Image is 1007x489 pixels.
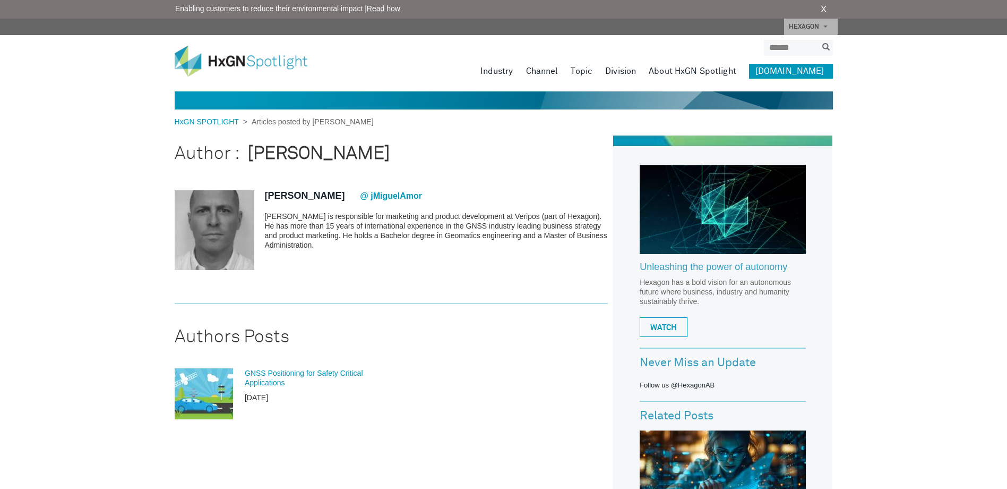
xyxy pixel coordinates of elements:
[265,190,345,201] a: [PERSON_NAME]
[640,277,806,306] p: Hexagon has a bold vision for an autonomous future where business, industry and humanity sustaina...
[245,393,268,402] time: [DATE]
[480,64,513,79] a: Industry
[640,381,715,389] a: Follow us @HexagonAB
[640,410,806,423] h3: Related Posts
[640,357,806,369] h3: Never Miss an Update
[367,4,400,13] a: Read how
[175,116,374,128] div: >
[640,165,806,254] img: Hexagon_CorpVideo_Pod_RR_2.jpg
[175,46,323,77] img: HxGN Spotlight
[175,319,608,355] h2: Authors Posts
[175,190,254,270] img: Miguel Amor
[526,64,558,79] a: Channel
[247,145,390,163] strong: [PERSON_NAME]
[360,192,422,200] a: @ jMiguelAmor
[784,19,838,35] a: HEXAGON
[360,191,422,200] span: @ jMiguelAmor
[640,317,687,337] a: WATCH
[605,64,636,79] a: Division
[175,3,400,14] span: Enabling customers to reduce their environmental impact |
[245,368,385,387] a: GNSS Positioning for Safety Critical Applications
[571,64,592,79] a: Topic
[247,117,374,126] span: Articles posted by [PERSON_NAME]
[749,64,833,79] a: [DOMAIN_NAME]
[175,117,243,126] a: HxGN SPOTLIGHT
[265,212,608,250] p: [PERSON_NAME] is responsible for marketing and product development at Veripos (part of Hexagon). ...
[175,136,608,172] h1: Author :
[649,64,736,79] a: About HxGN Spotlight
[821,3,827,16] a: X
[640,262,806,278] a: Unleashing the power of autonomy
